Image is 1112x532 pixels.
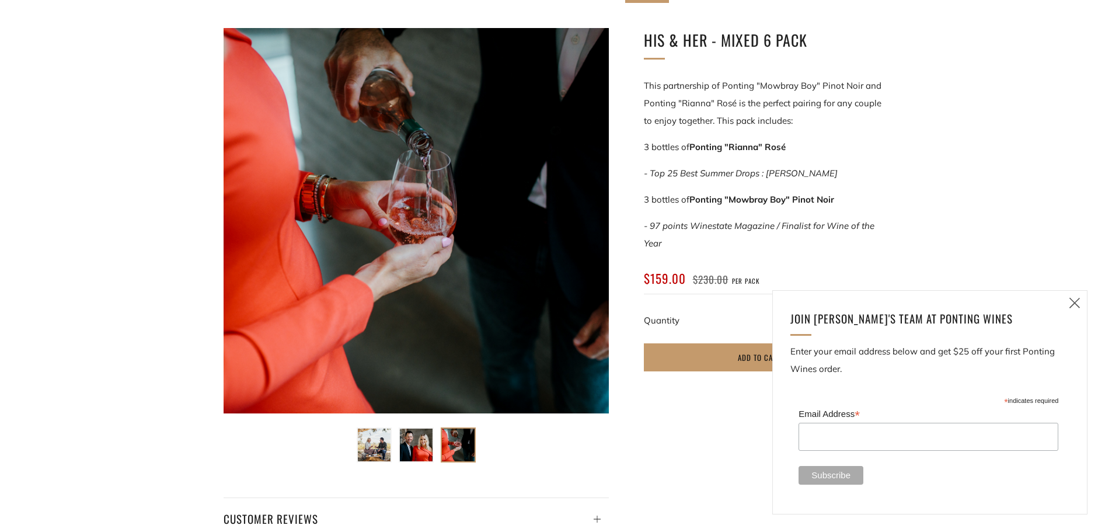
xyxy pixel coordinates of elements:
h1: His & Her - Mixed 6 Pack [644,28,889,53]
em: - Top 25 Best Summer Drops : [PERSON_NAME] [644,168,838,179]
span: per pack [732,277,759,286]
a: Customer Reviews [224,498,609,528]
div: indicates required [799,394,1058,405]
em: - 97 points Winestate Magazine / Finalist for Wine of the Year [644,220,874,249]
button: Add to Cart [644,343,889,371]
p: This partnership of Ponting "Mowbray Boy" Pinot Noir and Ponting "Rianna" Rosé is the perfect pai... [644,77,889,130]
p: Enter your email address below and get $25 off your first Ponting Wines order. [790,343,1069,378]
label: Email Address [799,405,1058,422]
img: Load image into Gallery viewer, His &amp; Her - Mixed 6 Pack [442,429,475,461]
strong: Ponting "Rianna" Rosé [689,141,786,152]
span: 3 bottles of [644,194,834,205]
img: Load image into Gallery viewer, His &amp; Her - Mixed 6 Pack [400,429,433,461]
strong: Ponting "Mowbray Boy" Pinot Noir [689,194,834,205]
p: 3 bottles of [644,138,889,156]
span: $159.00 [644,269,686,287]
input: Subscribe [799,466,863,485]
h4: Customer Reviews [224,509,609,528]
label: Quantity [644,315,679,326]
h4: Join [PERSON_NAME]'s team at ponting Wines [790,308,1055,328]
span: $230.00 [693,272,728,287]
button: Load image into Gallery viewer, His &amp; Her - Mixed 6 Pack [441,427,476,463]
img: Load image into Gallery viewer, His &amp; Her - Mixed 6 Pack [358,429,391,461]
span: Add to Cart [738,352,781,363]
